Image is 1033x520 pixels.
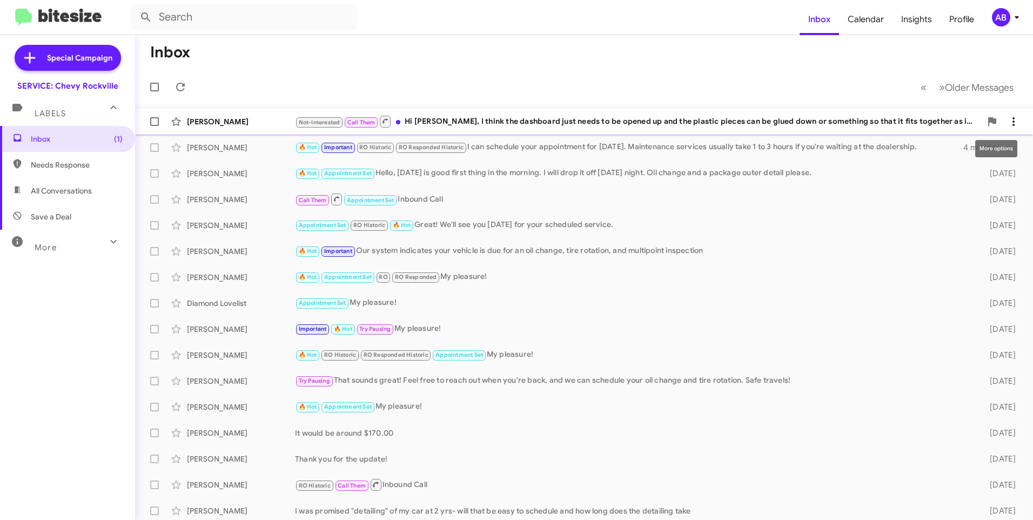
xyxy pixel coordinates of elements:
div: 4 minutes ago [963,142,1024,153]
div: [PERSON_NAME] [187,246,295,257]
div: [PERSON_NAME] [187,220,295,231]
div: [DATE] [972,454,1024,464]
span: Important [299,325,327,332]
span: » [939,81,945,94]
input: Search [131,4,358,30]
span: Call Them [338,482,366,489]
div: That sounds great! Feel free to reach out when you're back, and we can schedule your oil change a... [295,375,972,387]
div: [PERSON_NAME] [187,402,295,412]
a: Inbox [800,4,839,35]
div: [DATE] [972,505,1024,516]
nav: Page navigation example [915,76,1020,98]
div: Hi [PERSON_NAME], I think the dashboard just needs to be opened up and the plastic pieces can be ... [295,115,981,128]
span: 🔥 Hot [334,325,352,332]
span: Older Messages [945,82,1014,94]
span: 🔥 Hot [299,144,317,151]
div: Diamond Lovelist [187,298,295,309]
div: [PERSON_NAME] [187,505,295,516]
div: More options [975,140,1017,157]
div: My pleasure! [295,401,972,413]
span: RO Historic [359,144,391,151]
a: Calendar [839,4,893,35]
span: « [921,81,927,94]
span: Not-Interested [299,119,340,126]
div: It would be around $170.00 [295,428,972,438]
div: [DATE] [972,324,1024,335]
span: Important [324,248,352,255]
div: [PERSON_NAME] [187,350,295,361]
div: [PERSON_NAME] [187,168,295,179]
div: [PERSON_NAME] [187,194,295,205]
div: [DATE] [972,376,1024,386]
div: [DATE] [972,272,1024,283]
div: Great! We'll see you [DATE] for your scheduled service. [295,219,972,231]
div: [DATE] [972,194,1024,205]
div: I was promised "detailing" of my car at 2 yrs- will that be easy to schedule and how long does th... [295,505,972,516]
span: RO Historic [324,351,356,358]
span: 🔥 Hot [299,170,317,177]
div: [DATE] [972,298,1024,309]
a: Insights [893,4,941,35]
div: My pleasure! [295,297,972,309]
span: RO Historic [299,482,331,489]
button: Next [933,76,1020,98]
div: [DATE] [972,246,1024,257]
span: 🔥 Hot [299,274,317,281]
div: Inbound Call [295,192,972,206]
span: Needs Response [31,159,123,170]
span: Important [324,144,352,151]
span: More [35,243,57,252]
div: Hello, [DATE] is good first thing in the morning. I will drop it off [DATE] night. Oil change and... [295,167,972,179]
div: [DATE] [972,479,1024,490]
span: All Conversations [31,185,92,196]
span: RO [379,274,387,281]
div: [PERSON_NAME] [187,324,295,335]
div: [PERSON_NAME] [187,376,295,386]
span: RO Historic [353,222,385,229]
span: Call Them [347,119,375,126]
span: Appointment Set [324,403,372,410]
span: Appointment Set [324,170,372,177]
div: [DATE] [972,168,1024,179]
span: Appointment Set [299,222,346,229]
button: Previous [914,76,933,98]
span: RO Responded Historic [364,351,428,358]
a: Special Campaign [15,45,121,71]
h1: Inbox [150,44,190,61]
span: Profile [941,4,983,35]
div: [DATE] [972,350,1024,361]
span: 🔥 Hot [299,248,317,255]
span: Appointment Set [435,351,483,358]
div: [PERSON_NAME] [187,142,295,153]
span: RO Responded Historic [399,144,464,151]
span: Appointment Set [324,274,372,281]
span: Try Pausing [359,325,391,332]
div: AB [992,8,1010,26]
div: Inbound Call [295,478,972,491]
div: [PERSON_NAME] [187,454,295,464]
div: [PERSON_NAME] [187,116,295,127]
span: 🔥 Hot [299,403,317,410]
span: Call Them [299,197,327,204]
div: [DATE] [972,220,1024,231]
div: My pleasure! [295,271,972,283]
div: SERVICE: Chevy Rockville [17,81,118,91]
span: Try Pausing [299,377,330,384]
span: Appointment Set [347,197,394,204]
div: [PERSON_NAME] [187,479,295,490]
div: My pleasure! [295,349,972,361]
div: Our system indicates your vehicle is due for an oil change, tire rotation, and multipoint inspection [295,245,972,257]
span: Special Campaign [47,52,112,63]
span: Appointment Set [299,299,346,306]
div: [DATE] [972,402,1024,412]
button: AB [983,8,1021,26]
div: [PERSON_NAME] [187,272,295,283]
span: Inbox [31,134,123,144]
span: Save a Deal [31,211,71,222]
span: 🔥 Hot [393,222,411,229]
div: [DATE] [972,428,1024,438]
span: Labels [35,109,66,118]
